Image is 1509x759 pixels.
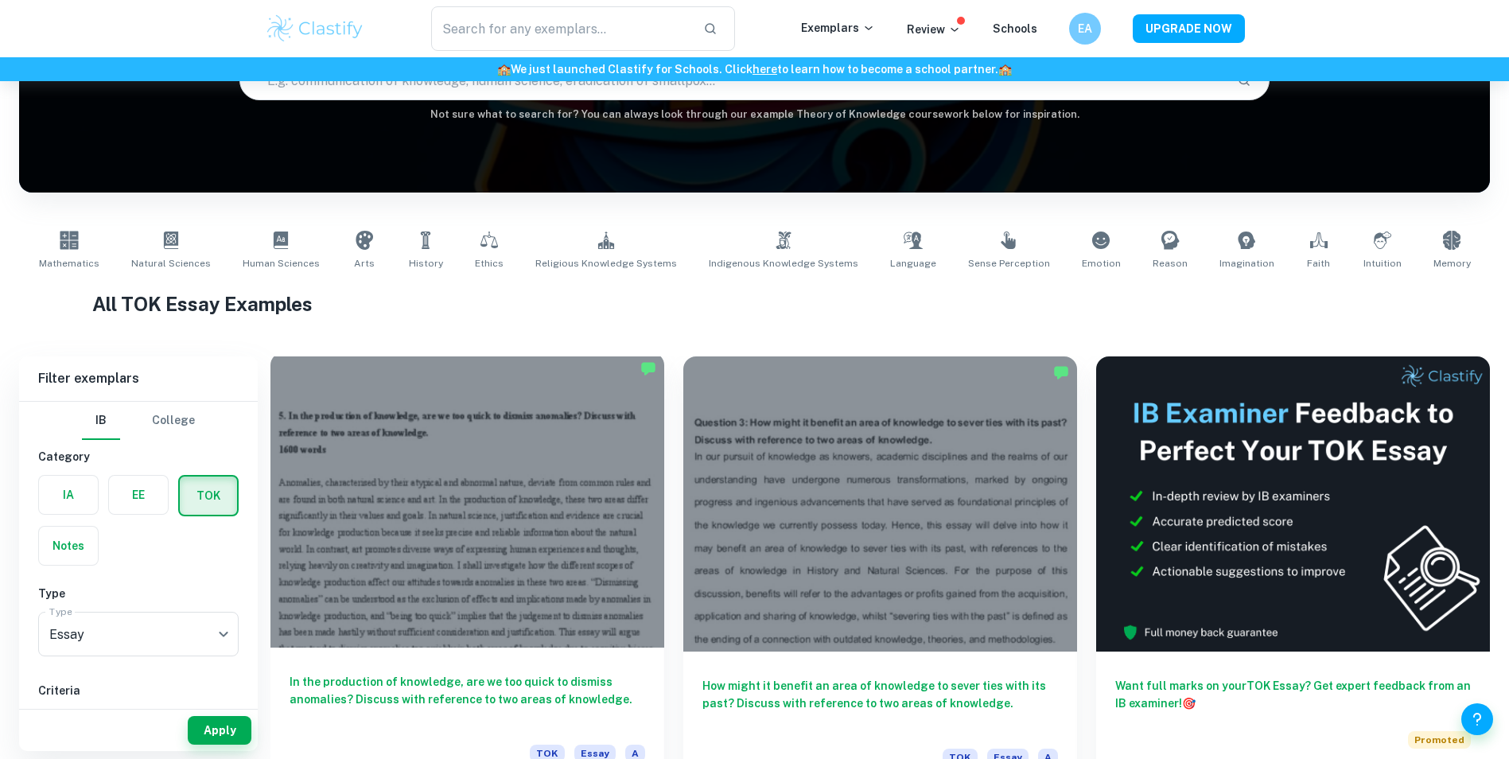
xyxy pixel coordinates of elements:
span: Indigenous Knowledge Systems [709,256,858,271]
span: Sense Perception [968,256,1050,271]
span: Intuition [1363,256,1402,271]
span: Imagination [1219,256,1274,271]
h6: How might it benefit an area of knowledge to sever ties with its past? Discuss with reference to ... [702,677,1058,730]
button: College [152,402,195,440]
span: 🏫 [497,63,511,76]
button: Notes [39,527,98,565]
span: Emotion [1082,256,1121,271]
h6: Want full marks on your TOK Essay ? Get expert feedback from an IB examiner! [1115,677,1471,712]
span: Mathematics [39,256,99,271]
span: Human Sciences [243,256,320,271]
span: Language [890,256,936,271]
span: Faith [1307,256,1330,271]
h1: All TOK Essay Examples [92,290,1416,318]
h6: In the production of knowledge, are we too quick to dismiss anomalies? Discuss with reference to ... [290,673,645,726]
h6: Criteria [38,682,239,699]
button: EA [1069,13,1101,45]
h6: We just launched Clastify for Schools. Click to learn how to become a school partner. [3,60,1506,78]
span: Ethics [475,256,504,271]
span: Reason [1153,256,1188,271]
div: Filter type choice [82,402,195,440]
img: Thumbnail [1096,356,1490,652]
h6: Category [38,448,239,465]
span: 🎯 [1182,697,1196,710]
span: Natural Sciences [131,256,211,271]
input: Search for any exemplars... [431,6,691,51]
button: UPGRADE NOW [1133,14,1245,43]
a: here [753,63,777,76]
p: Review [907,21,961,38]
button: EE [109,476,168,514]
h6: EA [1075,20,1094,37]
h6: Filter exemplars [19,356,258,401]
a: Schools [993,22,1037,35]
h6: Type [38,585,239,602]
span: Arts [354,256,375,271]
img: Marked [1053,364,1069,380]
button: Help and Feedback [1461,703,1493,735]
span: Promoted [1408,731,1471,749]
div: Essay [38,612,239,656]
label: Type [49,605,72,618]
span: History [409,256,443,271]
img: Marked [640,360,656,376]
button: TOK [180,477,237,515]
button: Apply [188,716,251,745]
button: IA [39,476,98,514]
span: 🏫 [998,63,1012,76]
img: Clastify logo [265,13,366,45]
h6: Not sure what to search for? You can always look through our example Theory of Knowledge coursewo... [19,107,1490,123]
button: IB [82,402,120,440]
p: Exemplars [801,19,875,37]
span: Memory [1433,256,1471,271]
span: Religious Knowledge Systems [535,256,677,271]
